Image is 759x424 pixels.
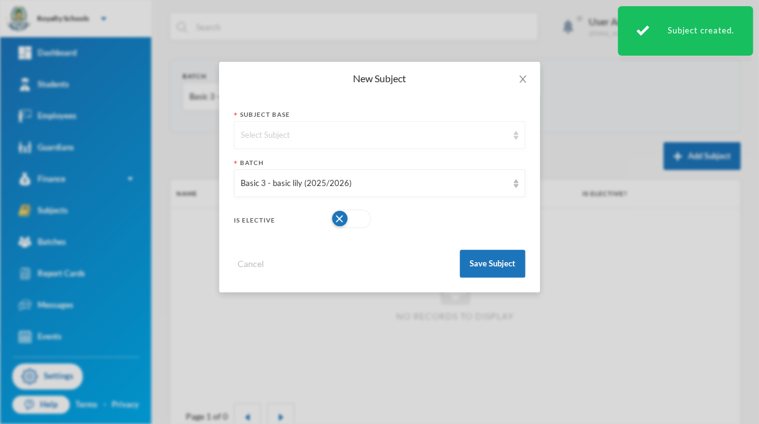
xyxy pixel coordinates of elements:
[241,129,507,142] div: Select Subject
[518,74,528,84] i: icon: close
[241,177,507,190] div: Basic 3 - basic lily (2025/2026)
[234,72,525,85] div: New Subject
[460,250,525,278] button: Save Subject
[234,257,268,271] button: Cancel
[234,110,525,119] div: Subject Base
[234,216,321,229] div: Is Elective
[505,62,540,96] button: Close
[618,6,753,56] div: Subject created.
[234,158,525,167] div: Batch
